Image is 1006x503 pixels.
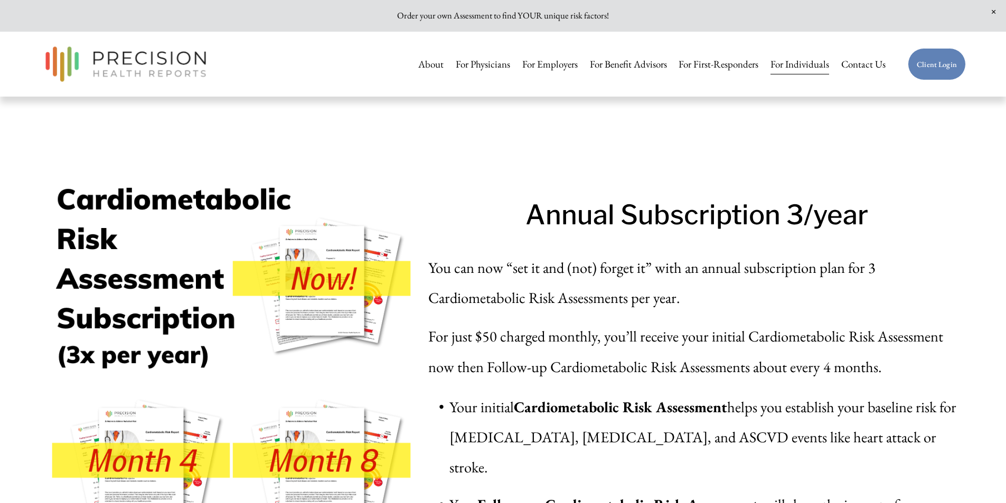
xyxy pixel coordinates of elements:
[418,53,444,75] a: About
[590,53,667,75] a: For Benefit Advisors
[428,194,966,236] h2: Annual Subscription 3/year
[679,53,758,75] a: For First-Responders
[816,368,1006,503] iframe: Chat Widget
[456,53,510,75] a: For Physicians
[428,321,966,382] p: For just $50 charged monthly, you’ll receive your initial Cardiometabolic Risk Assessment now the...
[841,53,886,75] a: Contact Us
[40,42,211,87] img: Precision Health Reports
[449,392,966,482] p: Your initial helps you establish your baseline risk for [MEDICAL_DATA], [MEDICAL_DATA], and ASCVD...
[428,253,966,313] p: You can now “set it and (not) forget it” with an annual subscription plan for 3 Cardiometabolic R...
[770,53,829,75] a: For Individuals
[908,48,966,81] a: Client Login
[522,53,578,75] a: For Employers
[514,397,727,417] strong: Cardiometabolic Risk Assessment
